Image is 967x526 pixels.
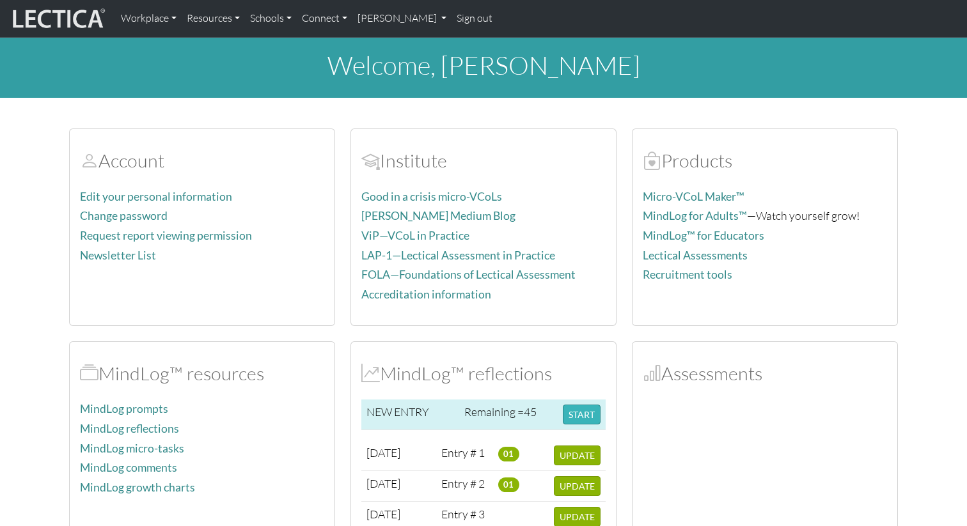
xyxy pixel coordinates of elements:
[361,362,606,385] h2: MindLog™ reflections
[182,5,245,32] a: Resources
[361,209,515,222] a: [PERSON_NAME] Medium Blog
[80,249,156,262] a: Newsletter List
[80,442,184,455] a: MindLog micro-tasks
[498,447,519,461] span: 01
[643,229,764,242] a: MindLog™ for Educators
[361,288,491,301] a: Accreditation information
[643,249,748,262] a: Lectical Assessments
[245,5,297,32] a: Schools
[459,399,558,430] td: Remaining =
[297,5,352,32] a: Connect
[643,362,661,385] span: Assessments
[10,6,106,31] img: lecticalive
[116,5,182,32] a: Workplace
[80,190,232,203] a: Edit your personal information
[643,149,661,172] span: Products
[643,190,744,203] a: Micro-VCoL Maker™
[80,362,324,385] h2: MindLog™ resources
[563,405,601,424] button: START
[361,268,576,281] a: FOLA—Foundations of Lectical Assessment
[80,461,177,474] a: MindLog comments
[560,481,595,491] span: UPDATE
[436,471,493,502] td: Entry # 2
[361,149,380,172] span: Account
[361,150,606,172] h2: Institute
[560,511,595,522] span: UPDATE
[643,209,747,222] a: MindLog for Adults™
[80,362,98,385] span: MindLog™ resources
[80,422,179,435] a: MindLog reflections
[643,206,887,225] p: —Watch yourself grow!
[361,229,469,242] a: ViP—VCoL in Practice
[80,149,98,172] span: Account
[80,150,324,172] h2: Account
[436,440,493,471] td: Entry # 1
[80,402,168,415] a: MindLog prompts
[366,507,400,521] span: [DATE]
[554,445,601,465] button: UPDATE
[80,229,252,242] a: Request report viewing permission
[361,362,380,385] span: MindLog
[352,5,452,32] a: [PERSON_NAME]
[366,476,400,490] span: [DATE]
[524,405,537,419] span: 45
[560,450,595,461] span: UPDATE
[80,481,195,494] a: MindLog growth charts
[452,5,498,32] a: Sign out
[643,150,887,172] h2: Products
[361,399,459,430] td: NEW ENTRY
[361,190,502,203] a: Good in a crisis micro-VCoLs
[361,249,555,262] a: LAP-1—Lectical Assessment in Practice
[643,362,887,385] h2: Assessments
[366,445,400,460] span: [DATE]
[554,476,601,496] button: UPDATE
[498,477,519,491] span: 01
[80,209,168,222] a: Change password
[643,268,732,281] a: Recruitment tools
